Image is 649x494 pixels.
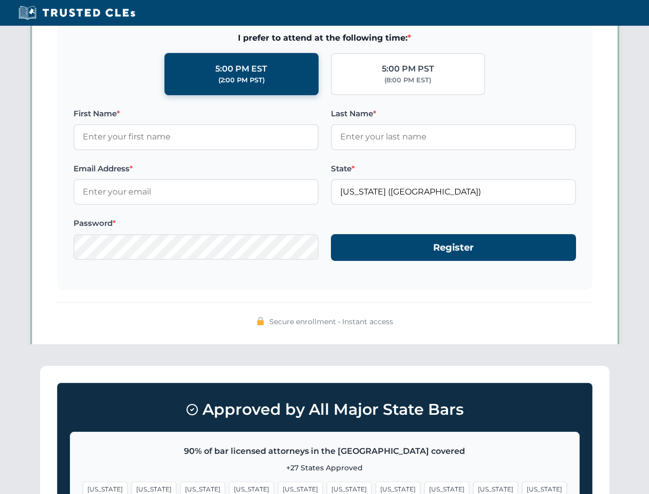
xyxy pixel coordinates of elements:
[73,108,319,120] label: First Name
[269,316,393,327] span: Secure enrollment • Instant access
[15,5,138,21] img: Trusted CLEs
[382,62,434,76] div: 5:00 PM PST
[73,163,319,175] label: Email Address
[83,445,567,458] p: 90% of bar licensed attorneys in the [GEOGRAPHIC_DATA] covered
[70,396,580,424] h3: Approved by All Major State Bars
[73,124,319,150] input: Enter your first name
[331,108,576,120] label: Last Name
[73,31,576,45] span: I prefer to attend at the following time:
[83,462,567,473] p: +27 States Approved
[218,75,265,85] div: (2:00 PM PST)
[331,179,576,205] input: Arizona (AZ)
[256,317,265,325] img: 🔒
[331,124,576,150] input: Enter your last name
[215,62,267,76] div: 5:00 PM EST
[331,234,576,261] button: Register
[331,163,576,175] label: State
[73,217,319,230] label: Password
[384,75,431,85] div: (8:00 PM EST)
[73,179,319,205] input: Enter your email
